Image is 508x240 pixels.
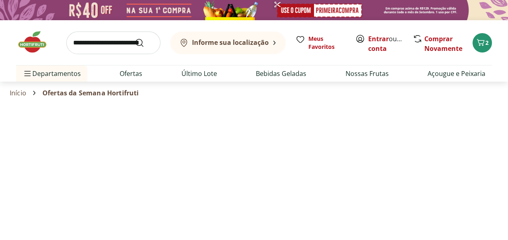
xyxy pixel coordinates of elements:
a: Criar conta [368,34,413,53]
button: Submit Search [135,38,154,48]
a: Meus Favoritos [295,35,346,51]
a: Último Lote [181,69,217,78]
button: Carrinho [472,33,492,53]
a: Entrar [368,34,389,43]
button: Informe sua localização [170,32,286,54]
a: Comprar Novamente [424,34,462,53]
span: Departamentos [23,64,81,83]
span: Meus Favoritos [308,35,346,51]
a: Açougue e Peixaria [428,69,485,78]
button: Menu [23,64,32,83]
a: Nossas Frutas [346,69,389,78]
input: search [66,32,160,54]
img: Hortifruti [16,30,57,54]
a: Início [10,89,26,97]
a: Ofertas [120,69,142,78]
a: Bebidas Geladas [256,69,306,78]
b: Informe sua localização [192,38,269,47]
span: 2 [485,39,489,46]
span: ou [368,34,404,53]
span: Ofertas da Semana Hortifruti [42,89,139,97]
